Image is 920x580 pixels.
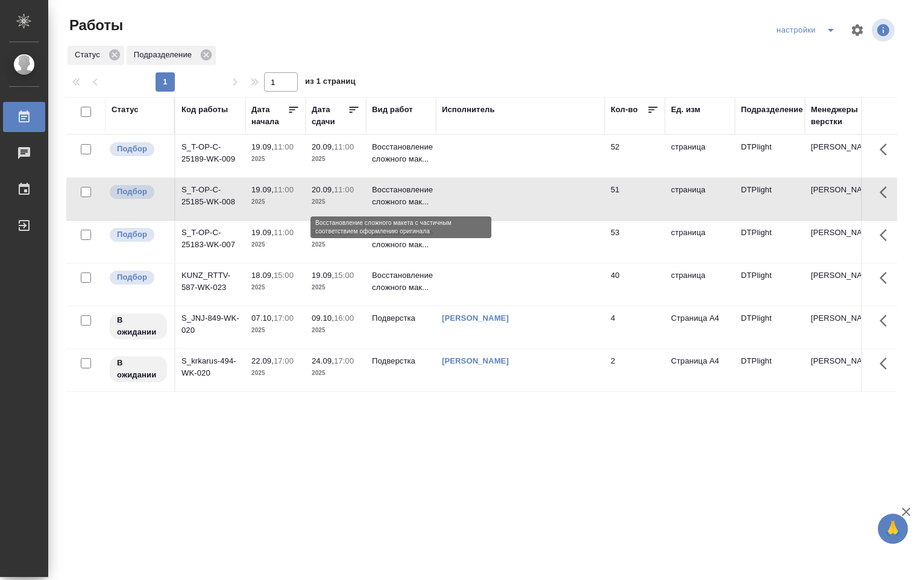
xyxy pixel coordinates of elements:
p: Статус [75,49,104,61]
p: [PERSON_NAME] [811,270,869,282]
p: 11:00 [274,185,294,194]
p: 11:00 [334,228,354,237]
p: 19.09, [251,142,274,151]
td: 2 [605,349,665,391]
td: DTPlight [735,349,805,391]
td: DTPlight [735,221,805,263]
p: 2025 [312,367,360,379]
p: 16:00 [334,314,354,323]
td: страница [665,221,735,263]
td: страница [665,178,735,220]
p: [PERSON_NAME] [811,312,869,324]
p: 19.09, [251,228,274,237]
p: Восстановление сложного мак... [372,141,430,165]
p: [PERSON_NAME] [811,227,869,239]
td: DTPlight [735,135,805,177]
div: Статус [112,104,139,116]
td: 53 [605,221,665,263]
p: 24.09, [312,356,334,365]
p: 2025 [312,282,360,294]
p: 07.10, [251,314,274,323]
p: 17:00 [334,356,354,365]
p: Подразделение [134,49,196,61]
td: S_T-OP-C-25183-WK-007 [175,221,245,263]
button: Здесь прячутся важные кнопки [872,221,901,250]
p: 2025 [312,239,360,251]
td: S_T-OP-C-25189-WK-009 [175,135,245,177]
p: 2025 [251,367,300,379]
td: 40 [605,263,665,306]
button: Здесь прячутся важные кнопки [872,135,901,164]
p: Подбор [117,143,147,155]
p: Восстановление сложного мак... [372,184,430,208]
td: S_krkarus-494-WK-020 [175,349,245,391]
p: 2025 [312,324,360,336]
div: Ед. изм [671,104,701,116]
span: из 1 страниц [305,74,356,92]
p: В ожидании [117,314,160,338]
p: Подбор [117,271,147,283]
span: 🙏 [883,516,903,541]
button: Здесь прячутся важные кнопки [872,263,901,292]
td: 51 [605,178,665,220]
p: 2025 [251,324,300,336]
div: Код работы [181,104,228,116]
td: S_T-OP-C-25185-WK-008 [175,178,245,220]
div: Подразделение [741,104,803,116]
p: 18.09, [251,271,274,280]
p: [PERSON_NAME] [811,141,869,153]
p: 2025 [251,153,300,165]
div: Можно подбирать исполнителей [109,227,168,243]
td: S_JNJ-849-WK-020 [175,306,245,348]
td: Страница А4 [665,349,735,391]
p: 20.09, [312,142,334,151]
p: Восстановление сложного мак... [372,270,430,294]
div: Дата сдачи [312,104,348,128]
div: Подразделение [127,46,216,65]
span: Посмотреть информацию [872,19,897,42]
p: 20.09, [312,228,334,237]
p: Подверстка [372,355,430,367]
p: Подверстка [372,312,430,324]
a: [PERSON_NAME] [442,356,509,365]
p: 17:00 [274,314,294,323]
div: Статус [68,46,124,65]
p: [PERSON_NAME] [811,184,869,196]
p: 15:00 [274,271,294,280]
p: 09.10, [312,314,334,323]
p: [PERSON_NAME] [811,355,869,367]
button: Здесь прячутся важные кнопки [872,178,901,207]
p: 17:00 [274,356,294,365]
p: 2025 [312,153,360,165]
td: 52 [605,135,665,177]
td: DTPlight [735,178,805,220]
div: Исполнитель назначен, приступать к работе пока рано [109,312,168,341]
div: Менеджеры верстки [811,104,869,128]
div: Можно подбирать исполнителей [109,184,168,200]
p: 19.09, [312,271,334,280]
div: Дата начала [251,104,288,128]
td: 4 [605,306,665,348]
button: Здесь прячутся важные кнопки [872,306,901,335]
td: страница [665,263,735,306]
p: Подбор [117,186,147,198]
p: Восстановление сложного мак... [372,227,430,251]
p: 11:00 [274,142,294,151]
div: Можно подбирать исполнителей [109,270,168,286]
td: Страница А4 [665,306,735,348]
div: Исполнитель назначен, приступать к работе пока рано [109,355,168,383]
td: DTPlight [735,263,805,306]
div: Можно подбирать исполнителей [109,141,168,157]
p: 2025 [312,196,360,208]
p: 11:00 [334,185,354,194]
div: Исполнитель [442,104,495,116]
p: 11:00 [274,228,294,237]
p: 11:00 [334,142,354,151]
span: Настроить таблицу [843,16,872,45]
p: 22.09, [251,356,274,365]
p: 2025 [251,196,300,208]
a: [PERSON_NAME] [442,314,509,323]
span: Работы [66,16,123,35]
p: 2025 [251,239,300,251]
p: 19.09, [251,185,274,194]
